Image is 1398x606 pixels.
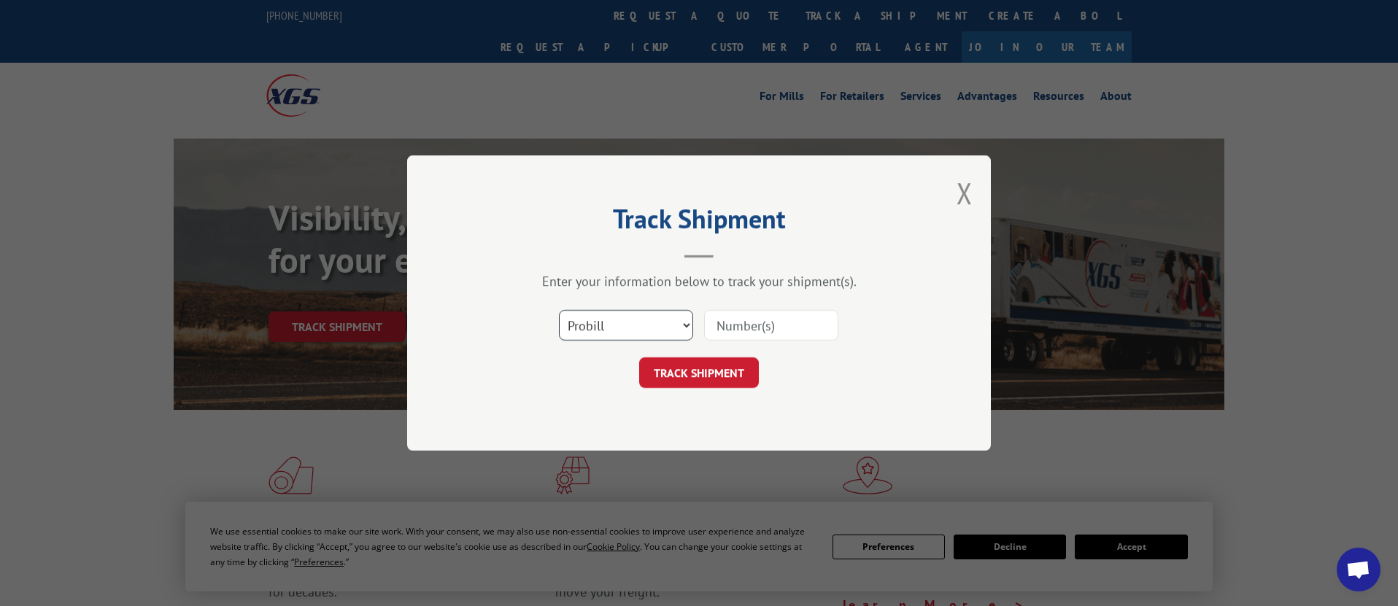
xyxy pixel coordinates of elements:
div: Enter your information below to track your shipment(s). [480,273,918,290]
button: TRACK SHIPMENT [639,357,759,388]
button: Close modal [957,174,973,212]
h2: Track Shipment [480,209,918,236]
input: Number(s) [704,310,838,341]
a: Open chat [1337,548,1380,591]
